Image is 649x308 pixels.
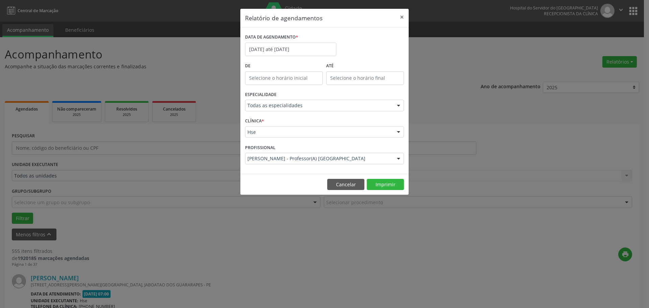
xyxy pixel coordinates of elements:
[247,129,390,136] span: Hse
[245,142,275,153] label: PROFISSIONAL
[245,90,277,100] label: ESPECIALIDADE
[245,116,264,126] label: CLÍNICA
[245,61,323,71] label: De
[245,43,336,56] input: Selecione uma data ou intervalo
[326,71,404,85] input: Selecione o horário final
[327,179,364,190] button: Cancelar
[247,155,390,162] span: [PERSON_NAME] - Professor(A) [GEOGRAPHIC_DATA]
[395,9,409,25] button: Close
[367,179,404,190] button: Imprimir
[326,61,404,71] label: ATÉ
[245,14,322,22] h5: Relatório de agendamentos
[245,71,323,85] input: Selecione o horário inicial
[245,32,298,43] label: DATA DE AGENDAMENTO
[247,102,390,109] span: Todas as especialidades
